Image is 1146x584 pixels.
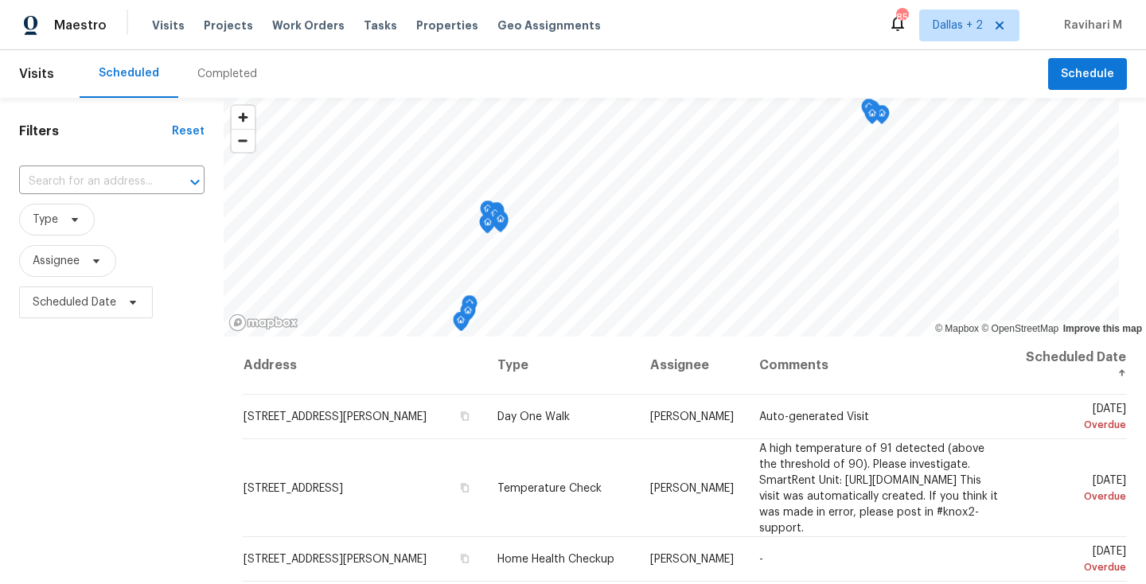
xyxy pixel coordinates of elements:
th: Address [243,337,485,395]
span: Temperature Check [497,482,602,493]
span: Tasks [364,20,397,31]
span: [STREET_ADDRESS][PERSON_NAME] [244,411,427,422]
div: Map marker [480,214,496,239]
button: Open [184,171,206,193]
div: Completed [197,66,257,82]
span: [DATE] [1024,474,1126,504]
input: Search for an address... [19,169,160,194]
span: Type [33,212,58,228]
button: Copy Address [458,480,472,494]
a: Improve this map [1063,323,1142,334]
div: Map marker [480,201,496,225]
div: Scheduled [99,65,159,81]
span: [STREET_ADDRESS] [244,482,343,493]
div: Overdue [1024,488,1126,504]
button: Copy Address [458,409,472,423]
a: Mapbox homepage [228,313,298,332]
span: Assignee [33,253,80,269]
span: [PERSON_NAME] [650,411,734,422]
th: Scheduled Date ↑ [1012,337,1127,395]
div: Reset [172,123,205,139]
h1: Filters [19,123,172,139]
span: Dallas + 2 [933,18,983,33]
span: [STREET_ADDRESS][PERSON_NAME] [244,554,427,565]
div: Map marker [861,99,877,123]
a: OpenStreetMap [981,323,1058,334]
span: Work Orders [272,18,345,33]
div: Map marker [489,202,505,227]
div: Overdue [1024,417,1126,433]
span: Maestro [54,18,107,33]
span: Home Health Checkup [497,554,614,565]
span: Ravihari M [1058,18,1122,33]
span: Day One Walk [497,411,570,422]
div: Map marker [479,214,495,239]
canvas: Map [224,98,1119,337]
span: Projects [204,18,253,33]
div: Map marker [864,105,880,130]
span: Visits [152,18,185,33]
div: Overdue [1024,559,1126,575]
div: Map marker [493,211,509,236]
th: Comments [746,337,1012,395]
button: Schedule [1048,58,1127,91]
span: [PERSON_NAME] [650,482,734,493]
span: Zoom out [232,130,255,152]
span: Auto-generated Visit [759,411,869,422]
button: Zoom out [232,129,255,152]
a: Mapbox [935,323,979,334]
span: Geo Assignments [497,18,601,33]
div: Map marker [490,209,506,234]
span: - [759,554,763,565]
span: [DATE] [1024,403,1126,433]
div: Map marker [874,105,890,130]
div: Map marker [487,205,503,230]
span: Visits [19,56,54,91]
span: Schedule [1061,64,1114,84]
span: [DATE] [1024,546,1126,575]
span: A high temperature of 91 detected (above the threshold of 90). Please investigate. SmartRent Unit... [759,442,998,533]
button: Zoom in [232,106,255,129]
span: [PERSON_NAME] [650,554,734,565]
div: Map marker [864,100,880,125]
th: Type [485,337,637,395]
div: Map marker [462,295,477,320]
div: Map marker [460,302,476,327]
span: Scheduled Date [33,294,116,310]
div: Map marker [453,312,469,337]
div: Map marker [489,206,505,231]
button: Copy Address [458,551,472,566]
div: 85 [896,10,907,25]
th: Assignee [637,337,746,395]
span: Properties [416,18,478,33]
